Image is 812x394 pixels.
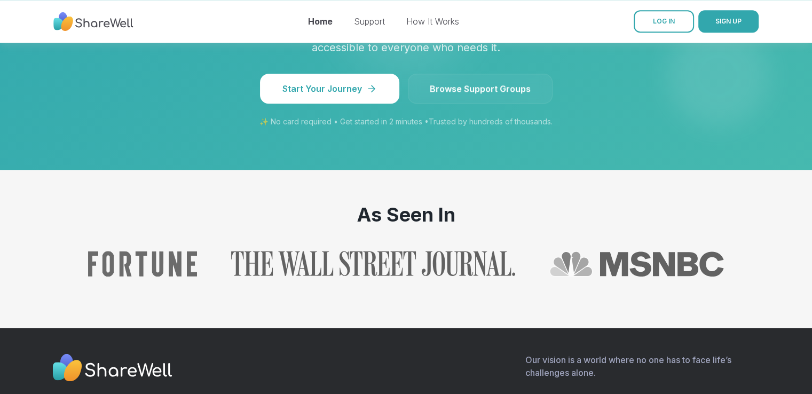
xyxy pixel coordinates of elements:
span: Start Your Journey [282,82,377,95]
a: Read ShareWell coverage in Fortune [88,251,197,277]
img: Sharewell [52,353,172,384]
p: ✨ No card required • Get started in 2 minutes • Trusted by hundreds of thousands. [133,116,680,127]
a: How It Works [406,16,459,27]
a: Read ShareWell coverage in MSNBC [549,251,724,277]
p: Our vision is a world where no one has to face life’s challenges alone. [525,353,759,387]
img: Fortune logo [88,251,197,277]
img: ShareWell Nav Logo [53,7,133,36]
a: Read ShareWell coverage in The Wall Street Journal [231,251,515,277]
button: SIGN UP [698,10,759,33]
span: Browse Support Groups [430,82,531,95]
a: Support [354,16,385,27]
a: LOG IN [634,10,694,33]
img: The Wall Street Journal logo [231,251,515,277]
h2: As Seen In [30,204,782,225]
a: Browse Support Groups [408,74,553,104]
span: SIGN UP [715,17,742,25]
a: Home [308,16,333,27]
img: MSNBC logo [549,251,724,277]
span: LOG IN [653,17,675,25]
button: Start Your Journey [260,74,399,104]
